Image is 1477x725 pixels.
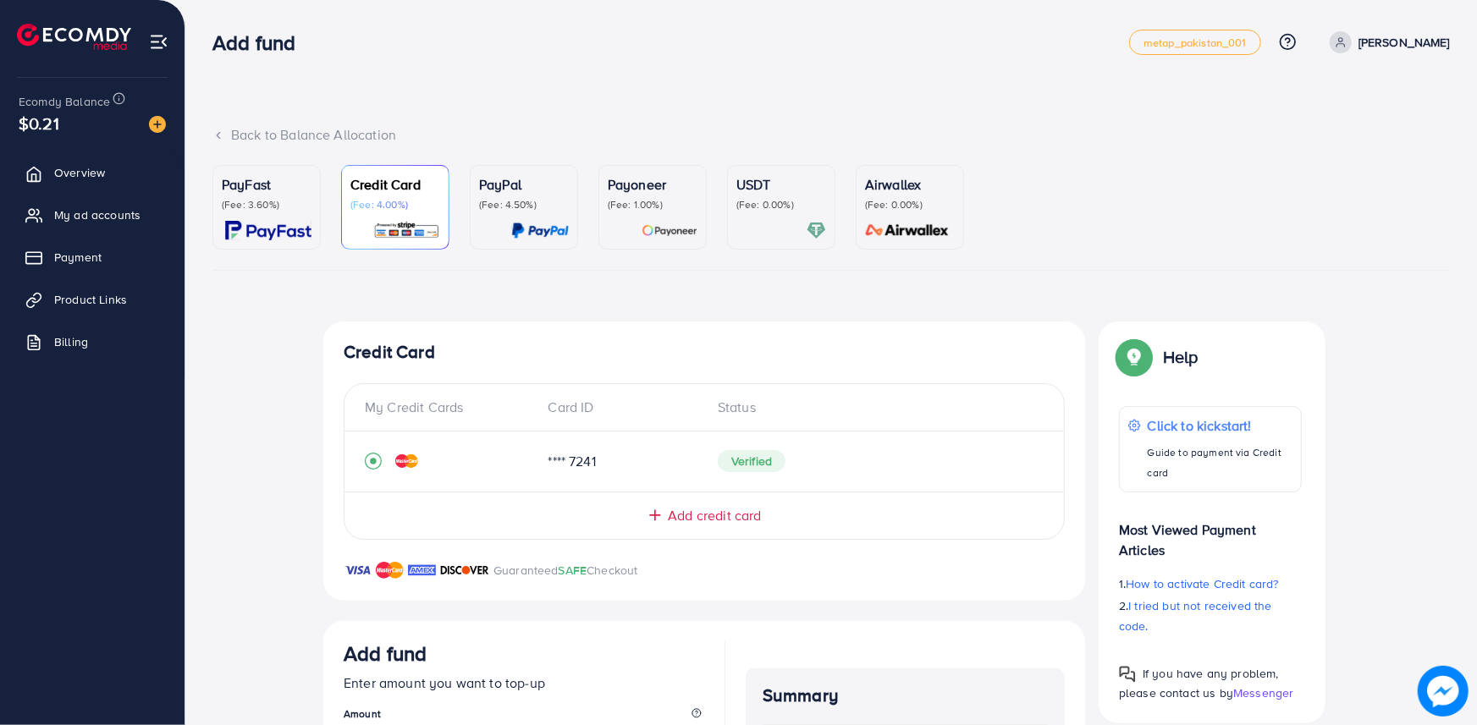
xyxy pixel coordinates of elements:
img: image [1418,666,1469,717]
img: Popup guide [1119,342,1149,372]
p: Most Viewed Payment Articles [1119,506,1302,560]
img: Popup guide [1119,666,1136,683]
img: card [373,221,440,240]
p: Guaranteed Checkout [493,560,638,580]
span: If you have any problem, please contact us by [1119,665,1279,701]
div: Card ID [535,398,705,417]
img: card [642,221,697,240]
a: Billing [13,325,172,359]
p: (Fee: 4.00%) [350,198,440,211]
img: menu [149,32,168,52]
p: Payoneer [608,174,697,195]
a: Product Links [13,283,172,316]
p: (Fee: 3.60%) [222,198,311,211]
h4: Summary [763,685,1048,706]
img: card [225,221,311,240]
img: card [860,221,955,240]
span: How to activate Credit card? [1126,575,1278,592]
span: Verified [718,450,785,472]
p: USDT [736,174,826,195]
img: card [511,221,569,240]
div: My Credit Cards [365,398,535,417]
img: image [149,116,166,133]
a: [PERSON_NAME] [1323,31,1450,53]
p: Credit Card [350,174,440,195]
p: Click to kickstart! [1148,415,1292,436]
img: brand [440,560,489,580]
svg: record circle [365,453,382,470]
p: (Fee: 4.50%) [479,198,569,211]
p: Airwallex [865,174,955,195]
img: brand [376,560,404,580]
span: Add credit card [668,506,761,525]
p: (Fee: 0.00%) [865,198,955,211]
span: Ecomdy Balance [19,93,110,110]
a: My ad accounts [13,198,172,232]
img: logo [17,24,131,50]
p: PayFast [222,174,311,195]
span: Messenger [1233,684,1293,701]
span: Overview [54,164,105,181]
a: metap_pakistan_001 [1129,30,1261,55]
a: Payment [13,240,172,274]
img: brand [344,560,372,580]
p: (Fee: 1.00%) [608,198,697,211]
span: SAFE [559,562,587,579]
p: Guide to payment via Credit card [1148,442,1292,483]
p: 1. [1119,574,1302,594]
a: Overview [13,156,172,189]
span: $0.21 [19,111,59,135]
span: Billing [54,333,88,350]
span: My ad accounts [54,206,141,223]
p: [PERSON_NAME] [1359,32,1450,52]
p: (Fee: 0.00%) [736,198,826,211]
span: metap_pakistan_001 [1144,37,1247,48]
div: Status [704,398,1044,417]
div: Back to Balance Allocation [212,125,1450,145]
span: Product Links [54,291,127,308]
span: Payment [54,249,102,266]
img: card [807,221,826,240]
p: 2. [1119,596,1302,636]
span: I tried but not received the code. [1119,597,1272,634]
p: Enter amount you want to top-up [344,673,704,693]
p: PayPal [479,174,569,195]
img: credit [395,454,418,468]
img: brand [408,560,436,580]
h3: Add fund [212,30,309,55]
h4: Credit Card [344,342,1065,363]
h3: Add fund [344,641,427,666]
p: Help [1163,347,1199,367]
